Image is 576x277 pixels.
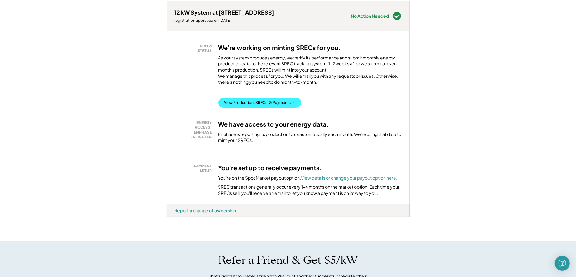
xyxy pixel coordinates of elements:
[167,217,188,219] div: zapryue3 - VA Distributed
[218,98,301,108] button: View Production, SRECs, & Payments →
[175,208,236,213] div: Report a change of ownership
[218,164,322,172] h3: You're set up to receive payments.
[218,175,398,181] div: You're on the Spot Market payout option.
[218,55,402,88] div: As your system produces energy, we verify its performance and submit monthly energy production da...
[351,14,389,18] div: No Action Needed
[218,120,329,128] h3: We have access to your energy data.
[175,18,274,23] div: registration approved on [DATE]
[178,120,212,139] div: ENERGY ACCESS: ENPHASE ENLIGHTEN
[301,175,398,181] a: View details or change your payout option here.
[218,131,402,143] div: Enphase is reporting its production to us automatically each month. We're using that data to mint...
[175,9,274,16] div: 12 kW System at [STREET_ADDRESS]
[218,184,402,196] div: SREC transactions generally occur every 1-4 months on the market option. Each time your SRECs sel...
[178,164,212,173] div: PAYMENT SETUP
[555,256,570,271] div: Open Intercom Messenger
[178,44,212,53] div: SRECs STATUS
[218,254,358,267] h1: Refer a Friend & Get $5/kW
[218,44,341,52] h3: We're working on minting SRECs for you.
